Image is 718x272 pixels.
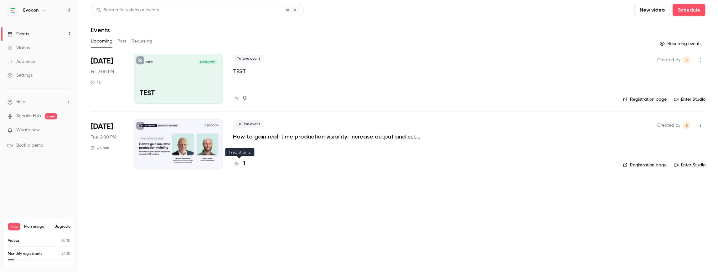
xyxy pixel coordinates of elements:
[61,238,70,244] p: / 10
[91,134,116,140] span: Tue, 2:00 PM
[657,122,680,129] span: Created by
[233,120,264,128] span: Live event
[91,54,124,104] div: Sep 12 Fri, 8:00 AM (America/New York)
[16,142,43,149] span: Book a demo
[685,56,688,64] span: S
[674,162,705,168] a: Enter Studio
[8,5,18,15] img: Evocon
[16,113,41,119] a: SpeakerHub
[91,80,101,85] div: 1 h
[16,99,25,105] span: Help
[233,133,421,140] a: How to gain real-time production visibility: increase output and cut waste with accurate OEE trac...
[91,69,114,75] span: Fri, 3:00 PM
[233,68,246,75] a: TEST
[657,56,680,64] span: Created by
[140,90,217,98] p: TEST
[16,127,40,133] span: What's new
[91,122,113,132] span: [DATE]
[91,26,110,34] h1: Events
[623,162,667,168] a: Registration page
[91,36,112,46] button: Upcoming
[233,94,246,103] a: 0
[8,72,33,78] div: Settings
[91,145,109,150] div: 45 min
[54,224,70,229] button: Upgrade
[685,122,688,129] span: S
[243,94,246,103] h4: 0
[61,252,63,256] span: 3
[63,128,71,133] iframe: Noticeable Trigger
[23,7,39,13] h6: Evocon
[233,160,245,168] a: 1
[8,99,71,105] li: help-dropdown-opener
[61,239,64,243] span: 0
[623,96,667,103] a: Registration page
[634,4,670,16] button: New video
[8,223,20,230] span: Free
[673,4,705,16] button: Schedule
[233,55,264,63] span: Live event
[91,119,124,169] div: Sep 23 Tue, 2:00 PM (Europe/Tallinn)
[8,45,30,51] div: Videos
[674,96,705,103] a: Enter Studio
[8,58,35,65] div: Audience
[198,60,217,64] span: [DATE] 3:00 PM
[132,36,152,46] button: Recurring
[243,160,245,168] h4: 1
[8,238,20,244] p: Videos
[683,56,690,64] span: Anna-Liisa Staskevits
[117,36,127,46] button: Past
[657,39,705,49] button: Recurring events
[91,56,113,66] span: [DATE]
[45,113,57,119] span: new
[61,251,70,257] p: / 30
[96,7,159,13] div: Search for videos or events
[134,54,223,104] a: TESTEvocon[DATE] 3:00 PMTEST
[683,122,690,129] span: Anna-Liisa Staskevits
[24,224,51,229] span: Plan usage
[146,60,152,63] p: Evocon
[8,31,29,37] div: Events
[8,251,43,257] p: Monthly registrants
